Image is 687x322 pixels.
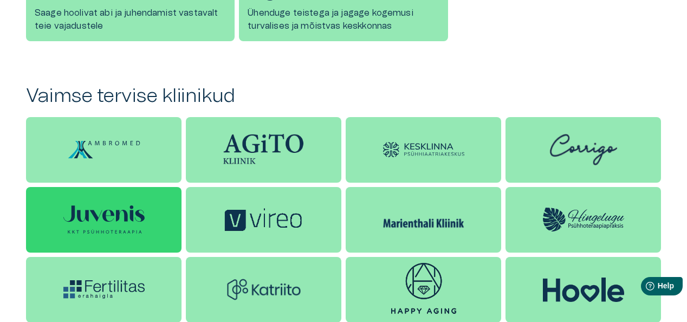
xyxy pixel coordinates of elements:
a: Ambromed Kliinik logo [26,117,182,183]
p: Saage hoolivat abi ja juhendamist vastavalt teie vajadustele [35,7,226,33]
a: Hingelugu logo [505,187,661,253]
a: Corrigo logo [505,117,661,183]
img: Marienthali Kliinik logo [383,209,464,230]
img: Fertilitas logo [63,280,145,299]
img: Katriito logo [223,257,304,322]
p: Ühenduge teistega ja jagage kogemusi turvalises ja mõistvas keskkonnas [248,7,439,33]
img: Kesklinna Psühhiaatriakeskus logo [383,142,464,158]
img: Juvenis psühhoteraapiakeskus logo [63,205,145,234]
a: Kesklinna Psühhiaatriakeskus logo [346,117,501,183]
img: Agito logo [223,134,304,166]
iframe: Help widget launcher [602,273,687,303]
a: Vireo logo [186,187,341,253]
img: Hoole logo [543,278,624,302]
img: Corrigo logo [543,117,624,182]
h2: Vaimse tervise kliinikud [26,85,661,108]
img: Vireo logo [223,207,304,233]
a: Agito logo [186,117,341,183]
img: Hingelugu logo [543,208,624,231]
img: Happy Aging logo [391,263,456,316]
a: Juvenis psühhoteraapiakeskus logo [26,187,182,253]
a: Marienthali Kliinik logo [346,187,501,253]
img: Ambromed Kliinik logo [63,133,145,166]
